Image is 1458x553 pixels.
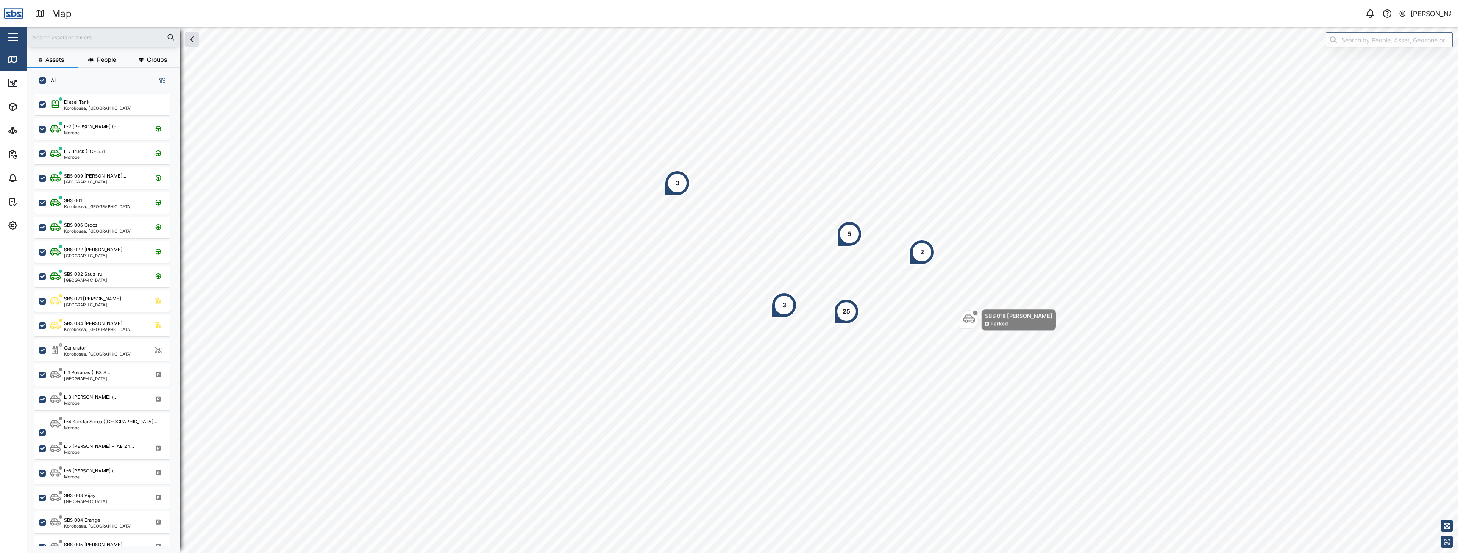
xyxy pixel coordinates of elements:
[64,394,117,401] div: L-3 [PERSON_NAME] (...
[64,295,121,303] div: SBS 021 [PERSON_NAME]
[843,307,850,316] div: 25
[676,178,679,188] div: 3
[837,221,862,247] div: Map marker
[64,229,132,233] div: Korobosea, [GEOGRAPHIC_DATA]
[64,320,122,327] div: SBS 034 [PERSON_NAME]
[909,239,935,265] div: Map marker
[22,55,41,64] div: Map
[64,327,132,331] div: Korobosea, [GEOGRAPHIC_DATA]
[34,91,179,546] div: grid
[64,401,117,405] div: Morobe
[22,102,48,111] div: Assets
[64,148,107,155] div: L-7 Truck (LCE 551)
[991,320,1008,328] div: Parked
[64,499,107,503] div: [GEOGRAPHIC_DATA]
[64,246,122,253] div: SBS 022 [PERSON_NAME]
[64,106,132,110] div: Korobosea, [GEOGRAPHIC_DATA]
[64,418,157,425] div: L-4 Kondai Sorea ([GEOGRAPHIC_DATA]...
[64,278,107,282] div: [GEOGRAPHIC_DATA]
[4,4,23,23] img: Main Logo
[147,57,167,63] span: Groups
[1398,8,1451,19] button: [PERSON_NAME]
[1411,8,1451,19] div: [PERSON_NAME]
[64,450,134,454] div: Morobe
[64,517,100,524] div: SBS 004 Eranga
[64,253,122,258] div: [GEOGRAPHIC_DATA]
[64,123,120,131] div: L-2 [PERSON_NAME] (F...
[64,197,82,204] div: SBS 001
[64,172,126,180] div: SBS 009 [PERSON_NAME]...
[782,300,786,310] div: 3
[22,197,45,206] div: Tasks
[64,303,121,307] div: [GEOGRAPHIC_DATA]
[45,57,64,63] span: Assets
[64,524,132,528] div: Korobosea, [GEOGRAPHIC_DATA]
[1326,32,1453,47] input: Search by People, Asset, Geozone or Place
[985,311,1052,320] div: SBS 018 [PERSON_NAME]
[52,6,72,21] div: Map
[64,155,107,159] div: Morobe
[848,229,851,239] div: 5
[22,78,60,88] div: Dashboard
[665,170,690,196] div: Map marker
[64,222,97,229] div: SBS 006 Crocs
[32,31,175,44] input: Search assets or drivers
[64,345,86,352] div: Generator
[64,492,95,499] div: SBS 003 Vijay
[64,376,110,381] div: [GEOGRAPHIC_DATA]
[64,541,122,548] div: SBS 005 [PERSON_NAME]
[64,204,132,208] div: Korobosea, [GEOGRAPHIC_DATA]
[64,352,132,356] div: Korobosea, [GEOGRAPHIC_DATA]
[920,247,924,257] div: 2
[27,27,1458,553] canvas: Map
[771,292,797,318] div: Map marker
[64,131,120,135] div: Morobe
[64,271,103,278] div: SBS 032 Saua Iru
[22,150,51,159] div: Reports
[64,443,134,450] div: L-5 [PERSON_NAME] - IAE 24...
[97,57,116,63] span: People
[64,467,117,475] div: L-6 [PERSON_NAME] (...
[834,299,859,324] div: Map marker
[64,425,157,430] div: Morobe
[64,475,117,479] div: Morobe
[22,173,48,183] div: Alarms
[960,309,1056,331] div: Map marker
[64,99,89,106] div: Diesel Tank
[22,221,52,230] div: Settings
[46,77,60,84] label: ALL
[64,180,126,184] div: [GEOGRAPHIC_DATA]
[64,369,110,376] div: L-1 Pokanas (LBX 8...
[22,126,42,135] div: Sites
